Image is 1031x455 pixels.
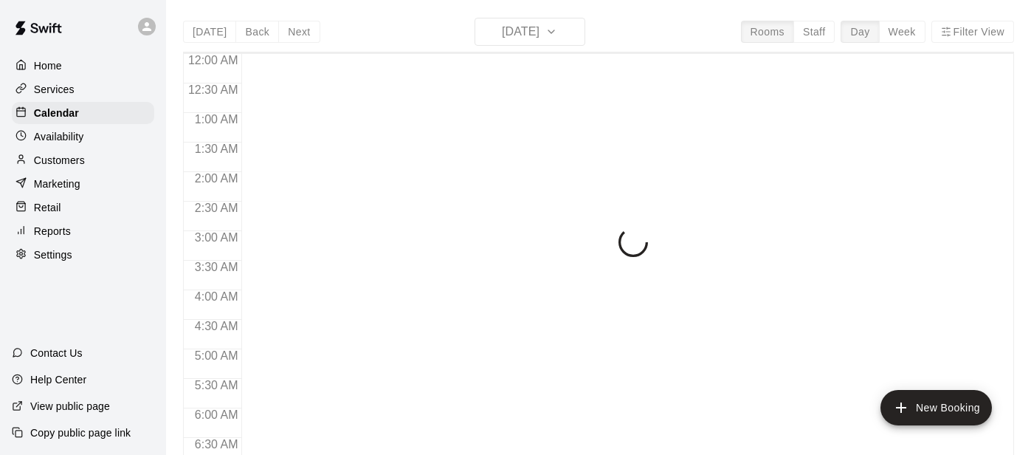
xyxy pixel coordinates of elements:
a: Services [12,78,154,100]
p: Settings [34,247,72,262]
button: add [880,390,992,425]
a: Marketing [12,173,154,195]
span: 1:00 AM [191,113,242,126]
span: 12:30 AM [185,83,242,96]
p: Reports [34,224,71,239]
p: Retail [34,200,61,215]
p: Home [34,58,62,73]
span: 6:00 AM [191,408,242,421]
a: Settings [12,244,154,266]
p: Help Center [30,372,86,387]
span: 2:30 AM [191,202,242,214]
span: 5:00 AM [191,349,242,362]
a: Customers [12,149,154,171]
p: View public page [30,399,110,414]
span: 5:30 AM [191,379,242,391]
p: Calendar [34,106,79,120]
span: 2:00 AM [191,172,242,185]
a: Retail [12,196,154,219]
span: 1:30 AM [191,143,242,155]
p: Services [34,82,75,97]
span: 3:00 AM [191,231,242,244]
span: 4:00 AM [191,290,242,303]
a: Reports [12,220,154,242]
span: 6:30 AM [191,438,242,451]
a: Calendar [12,102,154,124]
p: Contact Us [30,346,83,360]
p: Customers [34,153,85,168]
a: Home [12,55,154,77]
p: Marketing [34,177,80,191]
span: 3:30 AM [191,261,242,273]
p: Copy public page link [30,425,131,440]
a: Availability [12,126,154,148]
span: 12:00 AM [185,54,242,66]
span: 4:30 AM [191,320,242,332]
p: Availability [34,129,84,144]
